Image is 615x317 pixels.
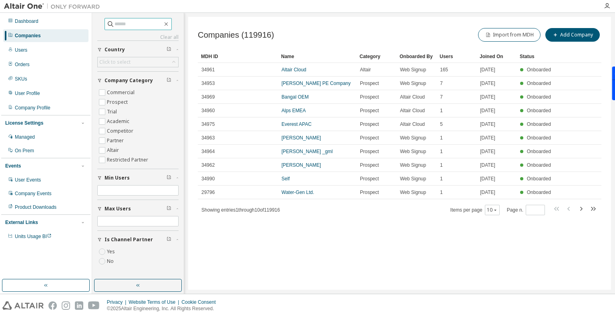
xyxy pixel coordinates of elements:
[62,301,70,310] img: instagram.svg
[4,2,104,10] img: Altair One
[201,107,215,114] span: 34960
[480,176,495,182] span: [DATE]
[281,135,321,141] a: [PERSON_NAME]
[480,189,495,196] span: [DATE]
[440,94,443,100] span: 7
[107,117,131,126] label: Academic
[107,247,117,256] label: Yes
[201,207,280,213] span: Showing entries 1 through 10 of 119916
[507,205,545,215] span: Page n.
[107,145,121,155] label: Altair
[107,88,136,97] label: Commercial
[198,30,274,40] span: Companies (119916)
[527,94,551,100] span: Onboarded
[360,107,379,114] span: Prospect
[105,46,125,53] span: Country
[15,147,34,154] div: On Prem
[281,67,306,73] a: Altair Cloud
[107,126,135,136] label: Competitor
[107,155,150,165] label: Restricted Partner
[15,234,52,239] span: Units Usage BI
[97,169,179,187] button: Min Users
[281,121,312,127] a: Everest APAC
[440,176,443,182] span: 1
[99,59,131,65] div: Click to select
[527,81,551,86] span: Onboarded
[400,50,433,63] div: Onboarded By
[181,299,220,305] div: Cookie Consent
[360,189,379,196] span: Prospect
[48,301,57,310] img: facebook.svg
[201,162,215,168] span: 34962
[480,94,495,100] span: [DATE]
[15,204,56,210] div: Product Downloads
[107,107,119,117] label: Trial
[400,148,426,155] span: Web Signup
[480,135,495,141] span: [DATE]
[15,134,35,140] div: Managed
[360,94,379,100] span: Prospect
[15,190,51,197] div: Company Events
[400,162,426,168] span: Web Signup
[527,135,551,141] span: Onboarded
[201,121,215,127] span: 34975
[440,121,443,127] span: 5
[97,200,179,218] button: Max Users
[281,94,309,100] a: Bangal OEM
[167,46,171,53] span: Clear filter
[201,67,215,73] span: 34961
[400,80,426,87] span: Web Signup
[167,206,171,212] span: Clear filter
[15,61,30,68] div: Orders
[360,135,379,141] span: Prospect
[480,148,495,155] span: [DATE]
[107,299,129,305] div: Privacy
[15,90,40,97] div: User Profile
[400,135,426,141] span: Web Signup
[15,76,27,82] div: SKUs
[201,176,215,182] span: 34990
[400,94,425,100] span: Altair Cloud
[129,299,181,305] div: Website Terms of Use
[527,162,551,168] span: Onboarded
[450,205,500,215] span: Items per page
[480,121,495,127] span: [DATE]
[527,108,551,113] span: Onboarded
[480,107,495,114] span: [DATE]
[167,236,171,243] span: Clear filter
[480,80,495,87] span: [DATE]
[105,206,131,212] span: Max Users
[400,176,426,182] span: Web Signup
[440,148,443,155] span: 1
[520,50,553,63] div: Status
[527,176,551,182] span: Onboarded
[97,34,179,40] a: Clear all
[15,47,27,53] div: Users
[281,149,333,154] a: [PERSON_NAME] _gml
[527,190,551,195] span: Onboarded
[440,50,473,63] div: Users
[105,77,153,84] span: Company Category
[201,94,215,100] span: 34969
[281,50,353,63] div: Name
[97,231,179,248] button: Is Channel Partner
[480,50,513,63] div: Joined On
[360,80,379,87] span: Prospect
[167,77,171,84] span: Clear filter
[360,50,393,63] div: Category
[440,189,443,196] span: 1
[281,81,351,86] a: [PERSON_NAME] PE Company
[440,162,443,168] span: 1
[440,80,443,87] span: 7
[440,135,443,141] span: 1
[15,177,41,183] div: User Events
[480,67,495,73] span: [DATE]
[281,176,290,182] a: Self
[201,148,215,155] span: 34964
[107,305,221,312] p: © 2025 Altair Engineering, Inc. All Rights Reserved.
[360,67,371,73] span: Altair
[15,105,50,111] div: Company Profile
[527,149,551,154] span: Onboarded
[107,136,125,145] label: Partner
[440,107,443,114] span: 1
